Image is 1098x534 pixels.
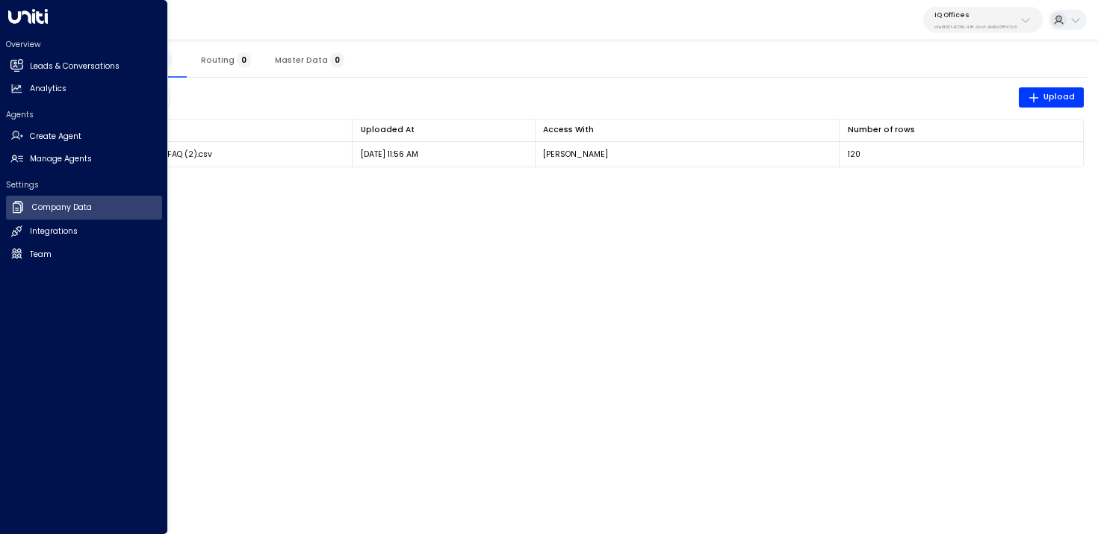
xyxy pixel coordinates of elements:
[6,221,162,243] a: Integrations
[848,123,915,137] div: Number of rows
[6,196,162,220] a: Company Data
[361,123,527,137] div: Uploaded At
[30,83,66,95] h2: Analytics
[6,109,162,120] h2: Agents
[237,52,251,68] span: 0
[6,55,162,77] a: Leads & Conversations
[30,60,120,72] h2: Leads & Conversations
[30,153,92,165] h2: Manage Agents
[543,123,831,137] div: Access With
[201,55,251,65] span: Routing
[848,149,860,160] span: 120
[934,10,1017,19] p: IQ Offices
[848,123,1076,137] div: Number of rows
[30,131,81,143] h2: Create Agent
[923,7,1043,33] button: IQ Officescfe0f921-6736-41ff-9ccf-6d0a7fff47c3
[934,24,1017,30] p: cfe0f921-6736-41ff-9ccf-6d0a7fff47c3
[361,123,415,137] div: Uploaded At
[56,123,344,137] div: File Name
[1019,87,1085,108] button: Upload
[6,149,162,170] a: Manage Agents
[30,249,52,261] h2: Team
[275,55,344,65] span: Master Data
[6,78,162,100] a: Analytics
[6,39,162,50] h2: Overview
[6,125,162,147] a: Create Agent
[1028,90,1076,104] span: Upload
[32,202,92,214] h2: Company Data
[330,52,344,68] span: 0
[543,149,608,160] p: [PERSON_NAME]
[6,243,162,265] a: Team
[30,226,78,237] h2: Integrations
[6,179,162,190] h2: Settings
[361,149,418,160] p: [DATE] 11:56 AM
